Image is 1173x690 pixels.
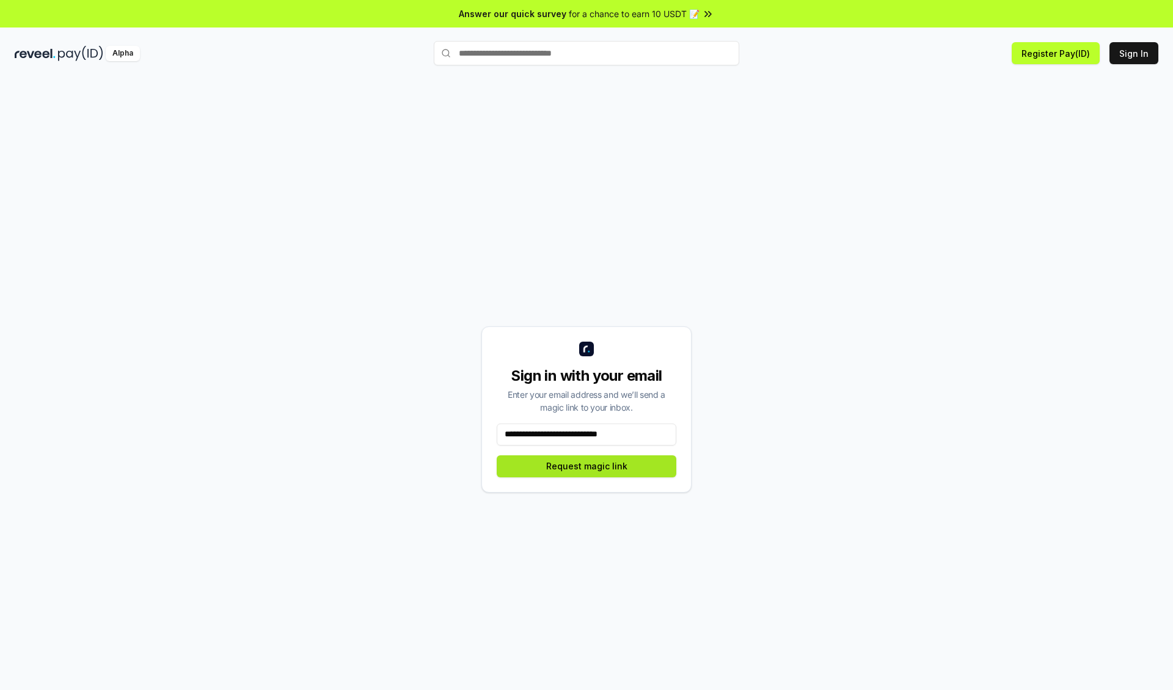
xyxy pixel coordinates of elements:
img: reveel_dark [15,46,56,61]
img: pay_id [58,46,103,61]
button: Sign In [1109,42,1158,64]
div: Enter your email address and we’ll send a magic link to your inbox. [497,388,676,414]
span: Answer our quick survey [459,7,566,20]
div: Sign in with your email [497,366,676,386]
button: Request magic link [497,455,676,477]
img: logo_small [579,342,594,356]
span: for a chance to earn 10 USDT 📝 [569,7,700,20]
button: Register Pay(ID) [1012,42,1100,64]
div: Alpha [106,46,140,61]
